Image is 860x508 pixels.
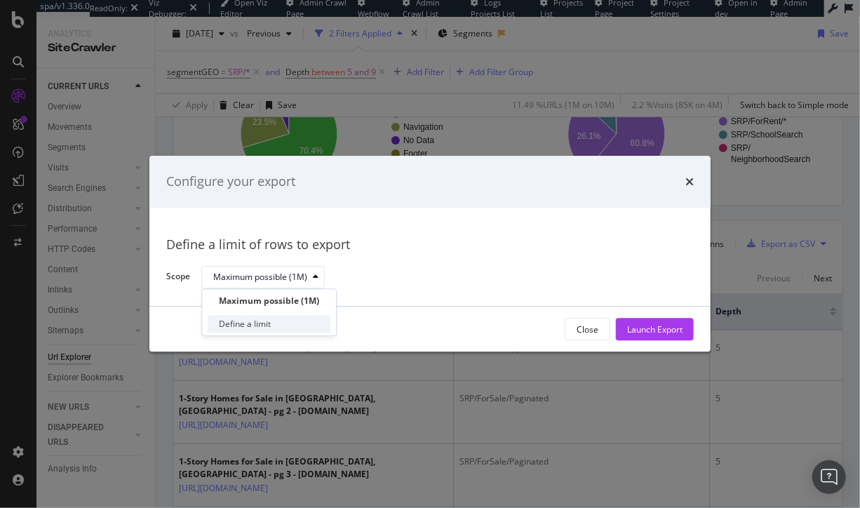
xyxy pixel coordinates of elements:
[685,173,694,191] div: times
[166,236,694,254] div: Define a limit of rows to export
[201,266,325,288] button: Maximum possible (1M)
[219,319,271,330] div: Define a limit
[565,319,610,341] button: Close
[627,323,683,335] div: Launch Export
[213,273,307,281] div: Maximum possible (1M)
[616,319,694,341] button: Launch Export
[149,156,711,352] div: modal
[219,295,319,307] div: Maximum possible (1M)
[577,323,598,335] div: Close
[166,271,190,286] label: Scope
[812,460,846,494] div: Open Intercom Messenger
[166,173,295,191] div: Configure your export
